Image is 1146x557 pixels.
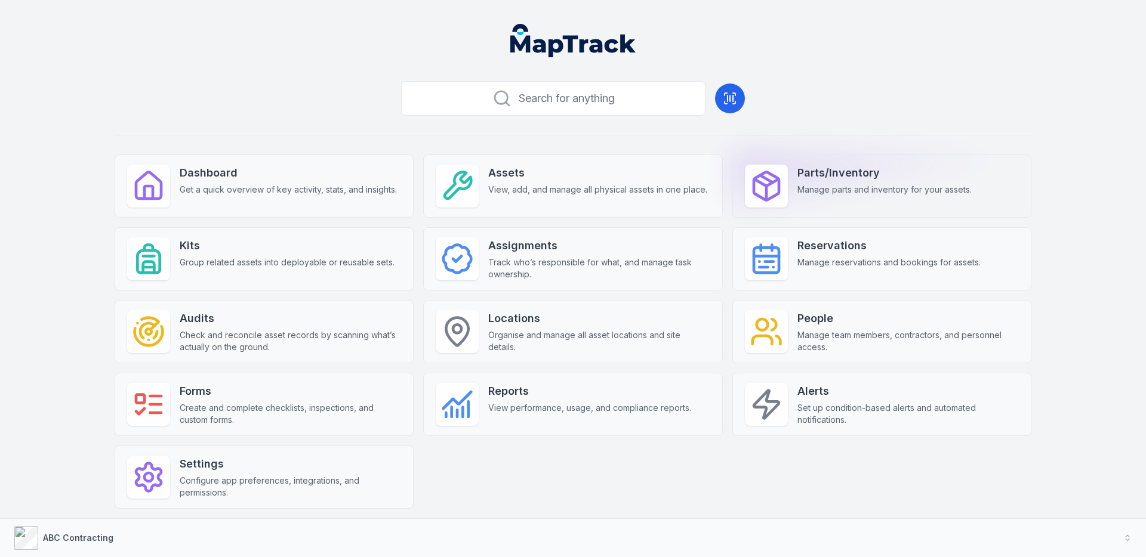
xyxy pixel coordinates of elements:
[180,184,397,196] span: Get a quick overview of key activity, stats, and insights.
[732,227,1031,290] a: ReservationsManage reservations and bookings for assets.
[115,373,414,436] a: FormsCreate and complete checklists, inspections, and custom forms.
[797,165,972,181] strong: Parts/Inventory
[423,154,722,218] a: AssetsView, add, and manage all physical assets in one place.
[732,154,1031,218] a: Parts/InventoryManage parts and inventory for your assets.
[180,383,401,400] strong: Forms
[797,256,981,268] span: Manage reservations and bookings for assets.
[488,329,710,353] span: Organise and manage all asset locations and site details.
[488,165,707,181] strong: Assets
[180,475,401,499] span: Configure app preferences, integrations, and permissions.
[401,81,706,116] button: Search for anything
[423,300,722,363] a: LocationsOrganise and manage all asset locations and site details.
[180,256,395,268] span: Group related assets into deployable or reusable sets.
[115,154,414,218] a: DashboardGet a quick overview of key activity, stats, and insights.
[797,184,972,196] span: Manage parts and inventory for your assets.
[180,310,401,327] strong: Audits
[491,24,655,57] nav: Global
[423,373,722,436] a: ReportsView performance, usage, and compliance reports.
[797,329,1019,353] span: Manage team members, contractors, and personnel access.
[180,329,401,353] span: Check and reconcile asset records by scanning what’s actually on the ground.
[797,402,1019,426] span: Set up condition-based alerts and automated notifications.
[180,165,397,181] strong: Dashboard
[488,256,710,280] span: Track who’s responsible for what, and manage task ownership.
[180,456,401,472] strong: Settings
[180,402,401,426] span: Create and complete checklists, inspections, and custom forms.
[180,237,395,254] strong: Kits
[115,445,414,509] a: SettingsConfigure app preferences, integrations, and permissions.
[43,533,113,543] strong: ABC Contracting
[488,402,691,414] span: View performance, usage, and compliance reports.
[488,184,707,196] span: View, add, and manage all physical assets in one place.
[488,383,691,400] strong: Reports
[732,373,1031,436] a: AlertsSet up condition-based alerts and automated notifications.
[115,300,414,363] a: AuditsCheck and reconcile asset records by scanning what’s actually on the ground.
[519,90,615,107] span: Search for anything
[423,227,722,290] a: AssignmentsTrack who’s responsible for what, and manage task ownership.
[797,310,1019,327] strong: People
[732,300,1031,363] a: PeopleManage team members, contractors, and personnel access.
[797,383,1019,400] strong: Alerts
[488,310,710,327] strong: Locations
[797,237,981,254] strong: Reservations
[115,227,414,290] a: KitsGroup related assets into deployable or reusable sets.
[488,237,710,254] strong: Assignments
